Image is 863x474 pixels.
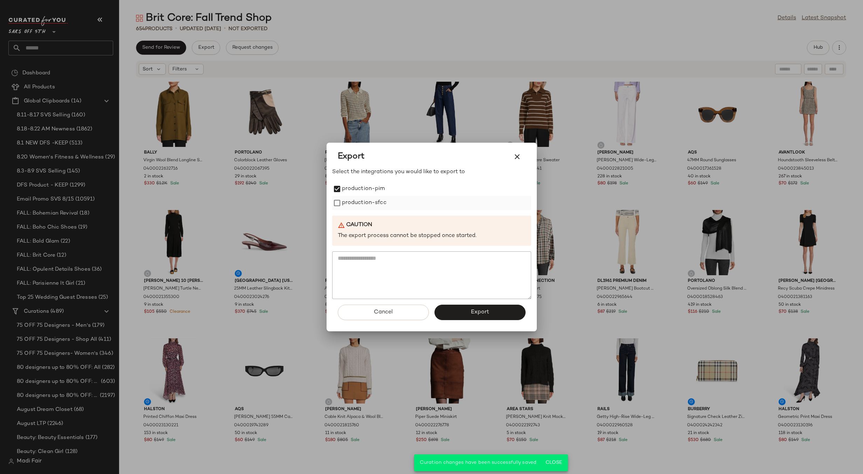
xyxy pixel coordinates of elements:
[471,309,489,316] span: Export
[346,221,372,229] b: Caution
[542,456,565,469] button: Close
[342,182,385,196] label: production-pim
[338,305,429,320] button: Cancel
[338,232,526,240] p: The export process cannot be stopped once started.
[342,196,386,210] label: production-sfcc
[545,460,562,466] span: Close
[434,305,526,320] button: Export
[332,168,531,176] p: Select the integrations you would like to export to
[420,460,536,465] span: Curation changes have been successfully saved
[374,309,393,316] span: Cancel
[338,151,364,162] span: Export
